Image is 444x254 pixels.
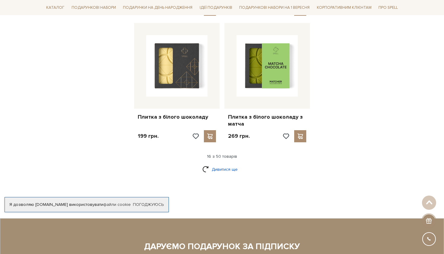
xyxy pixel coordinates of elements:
[314,2,374,13] a: Корпоративним клієнтам
[103,202,131,207] a: файли cookie
[44,3,67,12] a: Каталог
[197,3,235,12] a: Ідеї подарунків
[41,154,403,159] div: 16 з 50 товарів
[69,3,118,12] a: Подарункові набори
[121,3,195,12] a: Подарунки на День народження
[228,133,250,140] p: 269 грн.
[237,2,312,13] a: Подарункові набори на 1 Вересня
[5,202,169,207] div: Я дозволяю [DOMAIN_NAME] використовувати
[228,114,306,128] a: Плитка з білого шоколаду з матча
[202,164,242,175] a: Дивитися ще
[138,133,159,140] p: 199 грн.
[133,202,164,207] a: Погоджуюсь
[138,114,216,120] a: Плитка з білого шоколаду
[376,3,400,12] a: Про Spell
